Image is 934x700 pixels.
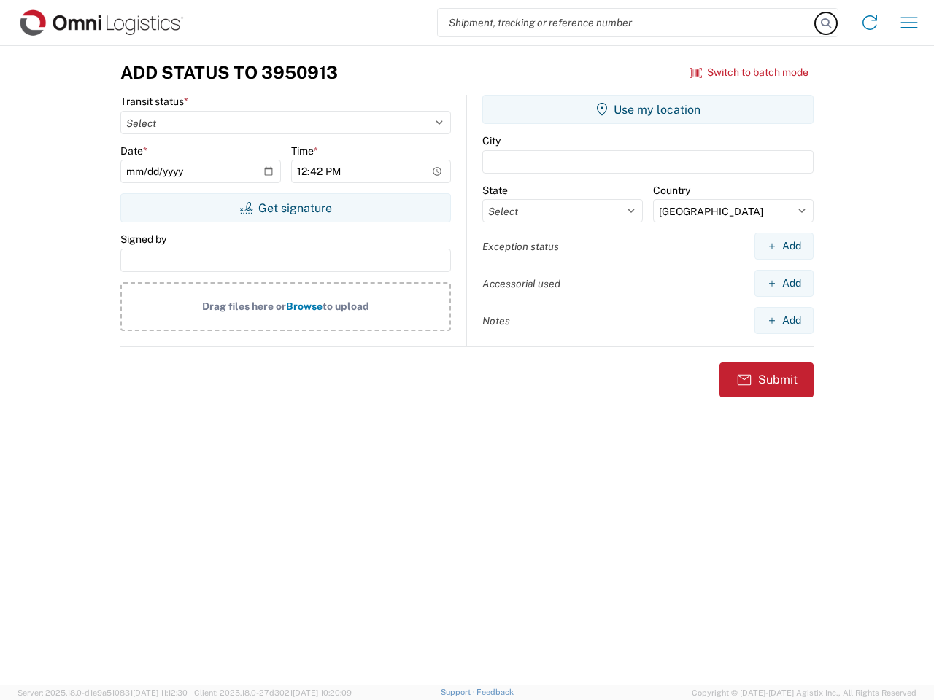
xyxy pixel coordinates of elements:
span: Client: 2025.18.0-27d3021 [194,688,352,697]
label: State [482,184,508,197]
label: City [482,134,501,147]
h3: Add Status to 3950913 [120,62,338,83]
label: Time [291,144,318,157]
span: Copyright © [DATE]-[DATE] Agistix Inc., All Rights Reserved [692,686,916,699]
button: Get signature [120,193,451,222]
label: Accessorial used [482,277,560,290]
span: Browse [286,300,323,312]
button: Switch to batch mode [690,61,808,85]
span: Drag files here or [202,300,286,312]
span: to upload [323,300,369,312]
a: Support [441,688,477,696]
label: Transit status [120,95,188,108]
button: Submit [719,362,814,397]
span: [DATE] 11:12:30 [133,688,188,697]
button: Add [754,307,814,334]
label: Date [120,144,147,157]
span: Server: 2025.18.0-d1e9a510831 [18,688,188,697]
label: Exception status [482,240,559,253]
label: Notes [482,314,510,327]
label: Country [653,184,690,197]
button: Add [754,233,814,260]
input: Shipment, tracking or reference number [438,9,816,36]
a: Feedback [476,688,514,696]
span: [DATE] 10:20:09 [293,688,352,697]
button: Add [754,270,814,297]
button: Use my location [482,95,814,124]
label: Signed by [120,233,166,246]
